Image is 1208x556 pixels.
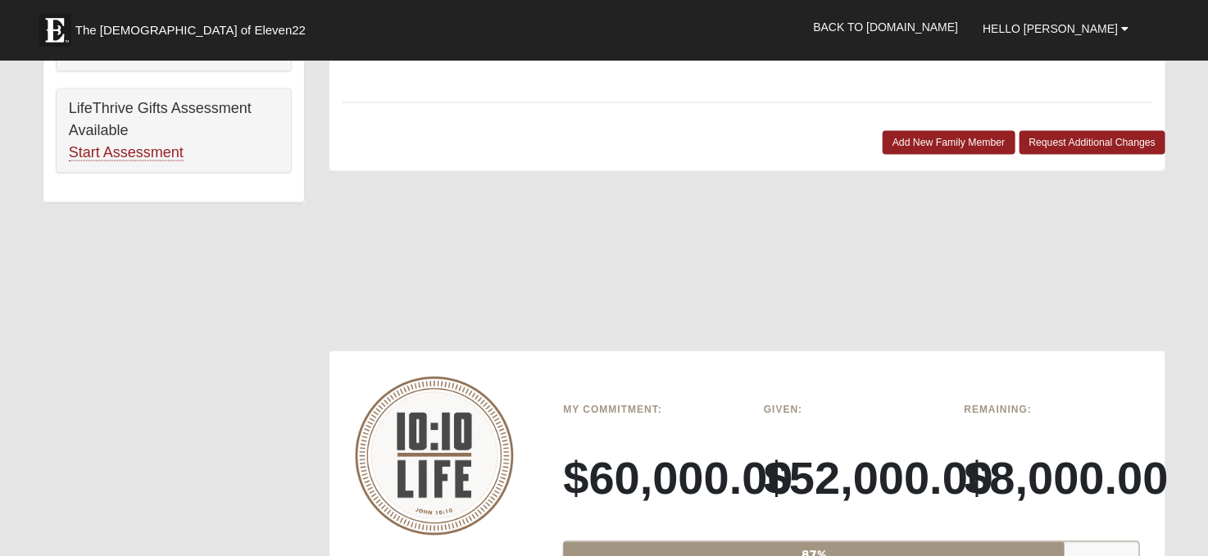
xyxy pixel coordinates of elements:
a: Back to [DOMAIN_NAME] [801,7,970,47]
a: Start Assessment [69,144,184,161]
a: The [DEMOGRAPHIC_DATA] of Eleven22 [30,6,358,47]
a: Request Additional Changes [1020,131,1166,155]
span: The [DEMOGRAPHIC_DATA] of Eleven22 [75,22,306,38]
img: 10-10-Life-logo-round-no-scripture.png [355,377,515,536]
span: Hello [PERSON_NAME] [983,22,1118,35]
a: Add New Family Member [883,131,1015,155]
h6: My Commitment: [563,405,739,416]
h3: $52,000.00 [764,451,940,506]
a: Hello [PERSON_NAME] [970,8,1141,49]
h6: Remaining: [965,405,1141,416]
h3: $8,000.00 [965,451,1141,506]
div: LifeThrive Gifts Assessment Available [57,89,291,173]
h3: $60,000.00 [563,451,739,506]
img: Eleven22 logo [39,14,71,47]
h6: Given: [764,405,940,416]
